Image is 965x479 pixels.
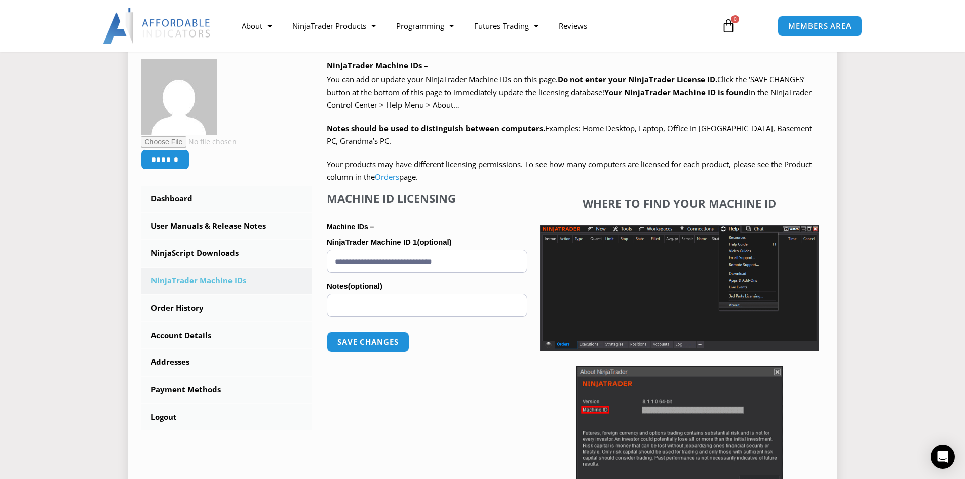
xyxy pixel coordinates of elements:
span: Your products may have different licensing permissions. To see how many computers are licensed fo... [327,159,812,182]
a: Payment Methods [141,377,312,403]
span: MEMBERS AREA [788,22,852,30]
button: Save changes [327,331,409,352]
a: NinjaTrader Products [282,14,386,38]
h4: Machine ID Licensing [327,192,527,205]
label: NinjaTrader Machine ID 1 [327,235,527,250]
a: Dashboard [141,186,312,212]
a: NinjaScript Downloads [141,240,312,267]
a: Addresses [141,349,312,376]
a: Futures Trading [464,14,549,38]
a: Programming [386,14,464,38]
span: Examples: Home Desktop, Laptop, Office In [GEOGRAPHIC_DATA], Basement PC, Grandma’s PC. [327,123,812,146]
span: (optional) [417,238,451,246]
h4: Where to find your Machine ID [540,197,819,210]
a: About [231,14,282,38]
img: 92799a776db9482951f6a843f8aaec1c3681be6d5d1c00a44a2f8ae51feb4918 [141,59,217,135]
span: You can add or update your NinjaTrader Machine IDs on this page. [327,74,558,84]
a: Reviews [549,14,597,38]
strong: Machine IDs – [327,223,374,231]
img: Screenshot 2025-01-17 1155544 | Affordable Indicators – NinjaTrader [540,225,819,351]
b: Do not enter your NinjaTrader License ID. [558,74,717,84]
a: Orders [375,172,399,182]
strong: Notes should be used to distinguish between computers. [327,123,545,133]
nav: Menu [231,14,710,38]
a: Logout [141,404,312,430]
a: Account Details [141,322,312,349]
nav: Account pages [141,186,312,430]
a: Order History [141,295,312,321]
label: Notes [327,279,527,294]
img: LogoAI | Affordable Indicators – NinjaTrader [103,8,212,44]
span: (optional) [348,282,382,290]
a: MEMBERS AREA [778,16,862,36]
b: NinjaTrader Machine IDs – [327,60,428,70]
a: 0 [706,11,751,41]
div: Open Intercom Messenger [931,445,955,469]
span: 0 [731,15,739,23]
span: Click the ‘SAVE CHANGES’ button at the bottom of this page to immediately update the licensing da... [327,74,812,110]
a: NinjaTrader Machine IDs [141,268,312,294]
strong: Your NinjaTrader Machine ID is found [604,87,749,97]
a: User Manuals & Release Notes [141,213,312,239]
